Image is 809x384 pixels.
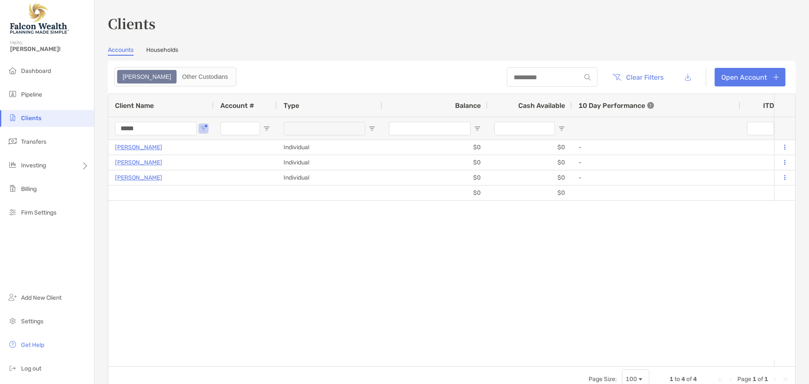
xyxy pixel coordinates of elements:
div: $0 [488,140,572,155]
div: $0 [488,170,572,185]
img: clients icon [8,113,18,123]
span: Page [737,376,751,383]
input: Balance Filter Input [389,122,471,135]
span: 4 [681,376,685,383]
span: Transfers [21,138,46,145]
button: Open Filter Menu [369,125,375,132]
span: Balance [455,102,481,110]
div: Individual [277,170,382,185]
div: 10 Day Performance [579,94,654,117]
span: Dashboard [21,67,51,75]
input: Account # Filter Input [220,122,260,135]
img: input icon [584,74,591,81]
div: Previous Page [727,376,734,383]
span: 4 [693,376,697,383]
span: Log out [21,365,41,372]
h3: Clients [108,13,796,33]
span: 1 [670,376,673,383]
span: Investing [21,162,46,169]
img: get-help icon [8,339,18,349]
img: settings icon [8,316,18,326]
span: Pipeline [21,91,42,98]
img: investing icon [8,160,18,170]
span: of [758,376,763,383]
div: Page Size: [589,376,617,383]
img: add_new_client icon [8,292,18,302]
img: firm-settings icon [8,207,18,217]
a: Accounts [108,46,134,56]
div: First Page [717,376,724,383]
div: Individual [277,155,382,170]
div: ITD [763,102,784,110]
a: [PERSON_NAME] [115,157,162,168]
span: of [686,376,692,383]
button: Open Filter Menu [263,125,270,132]
div: Other Custodians [177,71,233,83]
div: 0% [740,155,791,170]
span: Billing [21,185,37,193]
div: $0 [382,185,488,200]
div: $0 [488,185,572,200]
div: Zoe [118,71,176,83]
span: Client Name [115,102,154,110]
div: - [579,156,734,169]
span: Account # [220,102,254,110]
div: - [579,140,734,154]
div: $0 [488,155,572,170]
span: 1 [753,376,756,383]
div: 0% [740,140,791,155]
div: Individual [277,140,382,155]
span: Get Help [21,341,44,349]
div: - [579,171,734,185]
img: dashboard icon [8,65,18,75]
div: $0 [382,140,488,155]
span: Firm Settings [21,209,56,216]
a: Open Account [715,68,785,86]
span: Clients [21,115,41,122]
span: [PERSON_NAME]! [10,46,89,53]
button: Open Filter Menu [558,125,565,132]
div: $0 [382,155,488,170]
img: logout icon [8,363,18,373]
button: Open Filter Menu [200,125,207,132]
span: Type [284,102,299,110]
img: Falcon Wealth Planning Logo [10,3,69,34]
input: Cash Available Filter Input [494,122,555,135]
span: Settings [21,318,43,325]
img: transfers icon [8,136,18,146]
button: Clear Filters [606,68,670,86]
div: segmented control [114,67,236,86]
span: Cash Available [518,102,565,110]
span: 1 [764,376,768,383]
span: to [675,376,680,383]
div: $0 [382,170,488,185]
div: Next Page [771,376,778,383]
input: ITD Filter Input [747,122,774,135]
a: [PERSON_NAME] [115,142,162,153]
img: billing icon [8,183,18,193]
div: Last Page [782,376,788,383]
a: [PERSON_NAME] [115,172,162,183]
input: Client Name Filter Input [115,122,197,135]
span: Add New Client [21,294,62,301]
div: 0% [740,170,791,185]
a: Households [146,46,178,56]
img: pipeline icon [8,89,18,99]
button: Open Filter Menu [474,125,481,132]
div: 100 [626,376,637,383]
